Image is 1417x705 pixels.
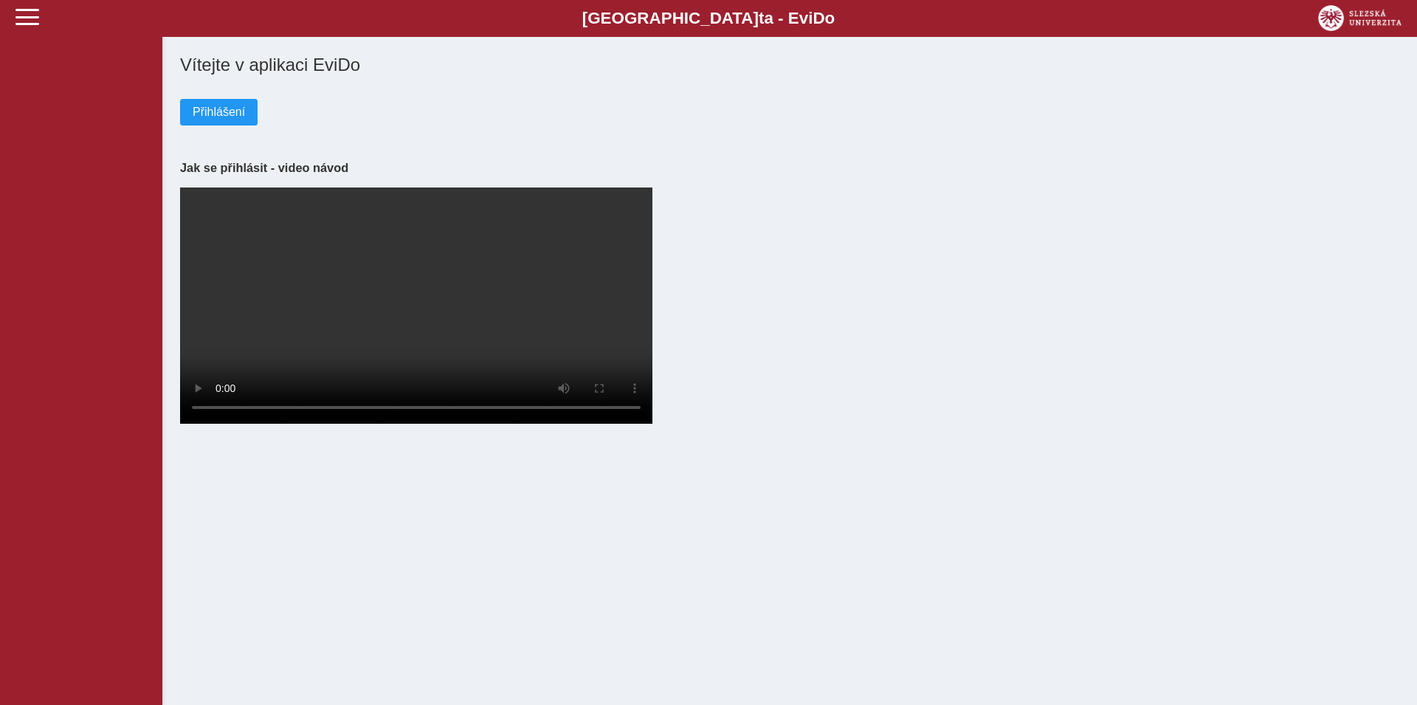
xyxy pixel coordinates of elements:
h1: Vítejte v aplikaci EviDo [180,55,1399,75]
video: Your browser does not support the video tag. [180,188,652,424]
span: D [813,9,824,27]
span: o [825,9,835,27]
b: [GEOGRAPHIC_DATA] a - Evi [44,9,1373,28]
span: t [759,9,764,27]
button: Přihlášení [180,99,258,125]
h3: Jak se přihlásit - video návod [180,161,1399,175]
span: Přihlášení [193,106,245,119]
img: logo_web_su.png [1318,5,1402,31]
